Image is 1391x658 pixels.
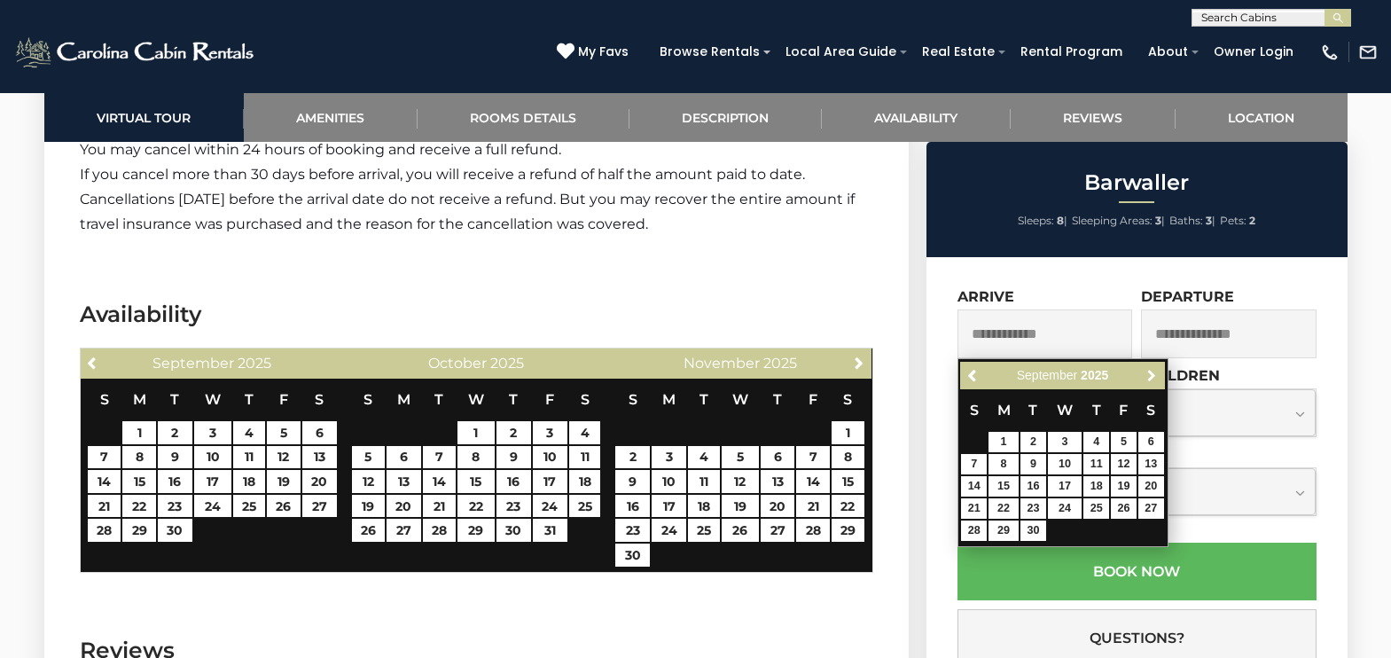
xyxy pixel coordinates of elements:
a: 5 [352,446,385,469]
span: 2025 [238,355,271,372]
a: 17 [652,495,686,518]
td: $124 [960,497,988,520]
a: 26 [722,519,759,542]
td: $124 [1047,475,1082,497]
a: Amenities [244,93,418,142]
span: September [152,355,234,372]
td: $124 [1047,497,1082,520]
a: 8 [457,446,495,469]
td: $124 [1020,475,1047,497]
span: Previous [966,369,981,383]
a: Owner Login [1205,38,1302,66]
a: 30 [496,519,531,542]
td: $148 [1137,497,1165,520]
a: 5 [722,446,759,469]
a: 22 [989,498,1019,519]
a: 12 [1111,454,1137,474]
a: 9 [1020,454,1046,474]
a: 9 [496,446,531,469]
a: 13 [1138,454,1164,474]
a: 27 [761,519,795,542]
span: 2025 [763,355,797,372]
a: 24 [1048,498,1082,519]
td: $124 [988,497,1020,520]
a: 10 [652,470,686,493]
a: 28 [423,519,456,542]
a: Next [848,351,870,373]
a: 11 [569,446,601,469]
a: 4 [1083,432,1109,452]
td: $124 [1047,431,1082,453]
a: 21 [961,498,987,519]
a: 29 [457,519,495,542]
li: | [1072,209,1165,232]
a: 26 [267,495,300,518]
a: 31 [533,519,567,542]
a: 1 [989,432,1019,452]
a: 15 [989,476,1019,497]
a: 14 [796,470,829,493]
span: Cancellations [DATE] before the arrival date do not receive a refund. But you may recover the ent... [80,191,855,232]
a: 12 [352,470,385,493]
a: 1 [832,421,864,444]
a: Rooms Details [418,93,629,142]
a: 2 [615,446,650,469]
a: 27 [302,495,337,518]
span: Saturday [581,391,590,408]
a: 20 [302,470,337,493]
a: 5 [1111,432,1137,452]
span: Monday [133,391,146,408]
a: 22 [832,495,864,518]
span: Wednesday [205,391,221,408]
a: 13 [302,446,337,469]
a: Location [1176,93,1348,142]
a: 13 [761,470,795,493]
a: 30 [615,544,650,567]
span: Friday [545,391,554,408]
label: Departure [1141,288,1234,305]
a: 12 [267,446,300,469]
span: Wednesday [468,391,484,408]
strong: 8 [1057,214,1064,227]
a: Previous [82,351,105,373]
a: 8 [122,446,155,469]
td: $148 [1137,453,1165,475]
span: Monday [997,402,1011,419]
a: 16 [158,470,192,493]
a: Description [629,93,822,142]
td: $124 [960,453,988,475]
a: 23 [496,495,531,518]
td: $124 [1020,520,1047,542]
a: 26 [1111,498,1137,519]
a: 17 [1048,476,1082,497]
td: $124 [1020,497,1047,520]
a: About [1139,38,1197,66]
span: Friday [1119,402,1128,419]
a: 8 [832,446,864,469]
a: 22 [122,495,155,518]
a: 23 [158,495,192,518]
td: $124 [988,475,1020,497]
span: Thursday [1092,402,1101,419]
span: Thursday [245,391,254,408]
span: September [1017,368,1077,382]
a: 9 [615,470,650,493]
td: $148 [1110,431,1137,453]
a: 3 [533,421,567,444]
a: Virtual Tour [44,93,244,142]
a: 7 [796,446,829,469]
a: 21 [423,495,456,518]
span: Tuesday [434,391,443,408]
img: mail-regular-white.png [1358,43,1378,62]
a: Real Estate [913,38,1004,66]
a: Availability [822,93,1011,142]
h2: Barwaller [931,171,1343,194]
td: $124 [988,520,1020,542]
strong: 3 [1206,214,1212,227]
td: $148 [1110,475,1137,497]
a: 13 [387,470,421,493]
a: 26 [352,519,385,542]
a: 7 [88,446,121,469]
a: 18 [569,470,601,493]
a: Next [1141,364,1163,387]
